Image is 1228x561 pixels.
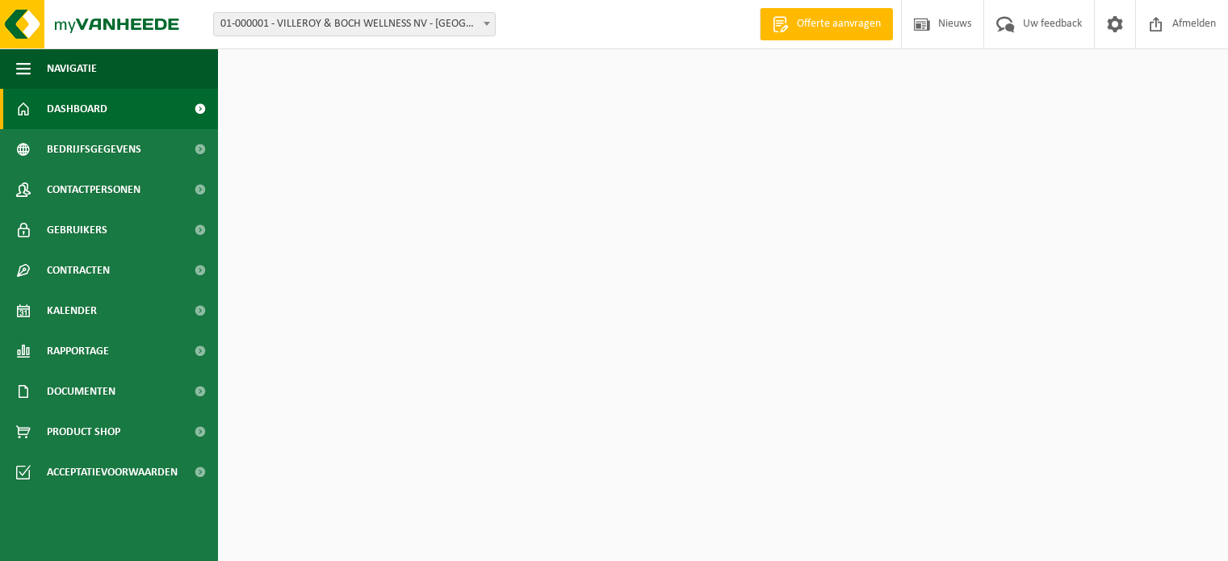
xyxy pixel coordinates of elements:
span: Acceptatievoorwaarden [47,452,178,492]
span: Offerte aanvragen [793,16,885,32]
span: 01-000001 - VILLEROY & BOCH WELLNESS NV - ROESELARE [213,12,496,36]
span: Bedrijfsgegevens [47,129,141,170]
span: Dashboard [47,89,107,129]
a: Offerte aanvragen [760,8,893,40]
span: Kalender [47,291,97,331]
span: Navigatie [47,48,97,89]
span: Rapportage [47,331,109,371]
span: Contactpersonen [47,170,140,210]
span: 01-000001 - VILLEROY & BOCH WELLNESS NV - ROESELARE [214,13,495,36]
span: Documenten [47,371,115,412]
span: Gebruikers [47,210,107,250]
span: Product Shop [47,412,120,452]
span: Contracten [47,250,110,291]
